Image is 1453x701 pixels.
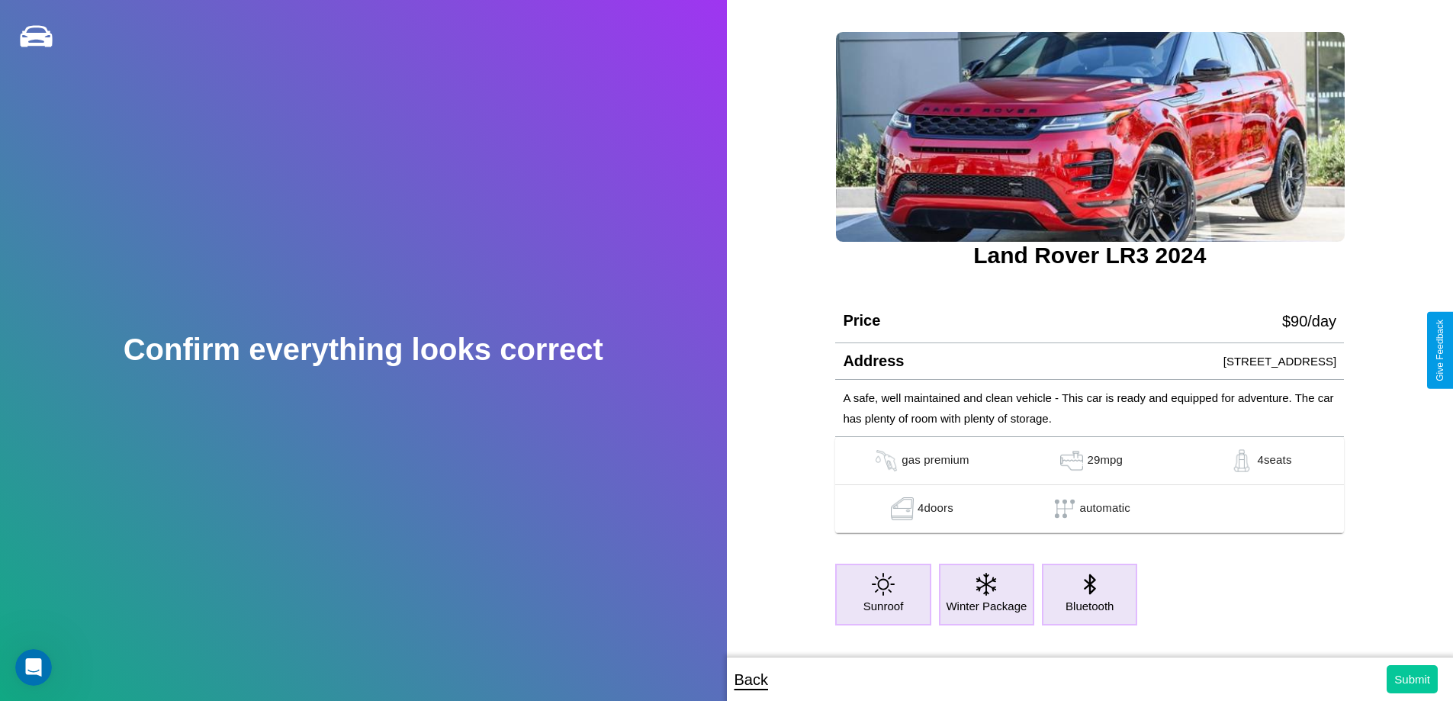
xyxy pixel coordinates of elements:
[124,333,603,367] h2: Confirm everything looks correct
[1087,449,1123,472] p: 29 mpg
[843,312,880,330] h4: Price
[1387,665,1438,693] button: Submit
[1056,449,1087,472] img: gas
[863,596,904,616] p: Sunroof
[918,497,953,520] p: 4 doors
[1435,320,1445,381] div: Give Feedback
[1223,351,1336,371] p: [STREET_ADDRESS]
[835,243,1344,269] h3: Land Rover LR3 2024
[1226,449,1257,472] img: gas
[1282,307,1336,335] p: $ 90 /day
[843,387,1336,429] p: A safe, well maintained and clean vehicle - This car is ready and equipped for adventure. The car...
[887,497,918,520] img: gas
[871,449,902,472] img: gas
[1080,497,1130,520] p: automatic
[1257,449,1291,472] p: 4 seats
[15,649,52,686] iframe: Intercom live chat
[835,437,1344,533] table: simple table
[1066,596,1114,616] p: Bluetooth
[843,352,904,370] h4: Address
[946,596,1027,616] p: Winter Package
[735,666,768,693] p: Back
[902,449,969,472] p: gas premium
